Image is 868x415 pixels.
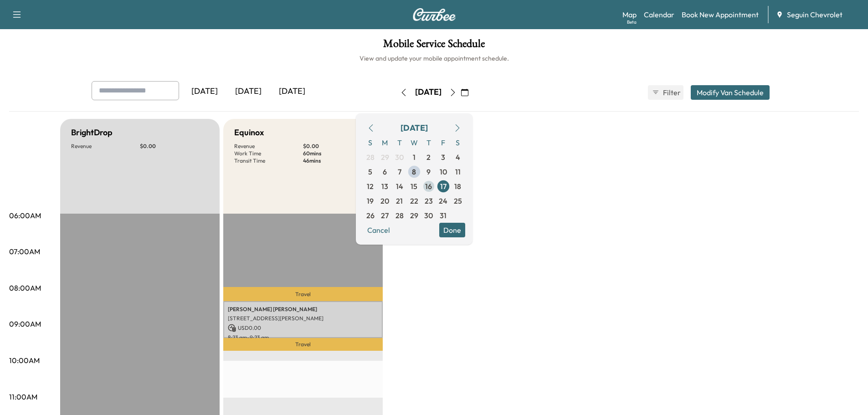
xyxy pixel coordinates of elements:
span: 28 [366,152,375,163]
span: 7 [398,166,401,177]
span: 30 [395,152,404,163]
h5: BrightDrop [71,126,113,139]
p: 08:00AM [9,282,41,293]
div: [DATE] [415,87,442,98]
button: Done [439,223,465,237]
p: 06:00AM [9,210,41,221]
span: 1 [413,152,416,163]
span: S [451,135,465,150]
div: [DATE] [270,81,314,102]
span: 6 [383,166,387,177]
span: 19 [367,195,374,206]
button: Cancel [363,223,394,237]
p: $ 0.00 [303,143,372,150]
span: 2 [426,152,431,163]
span: 29 [381,152,389,163]
p: Travel [223,338,383,351]
span: 24 [439,195,447,206]
span: 17 [440,181,447,192]
p: 11:00AM [9,391,37,402]
span: 10 [440,166,447,177]
span: 5 [368,166,372,177]
span: 28 [395,210,404,221]
span: 16 [425,181,432,192]
span: 13 [381,181,388,192]
span: T [421,135,436,150]
p: 8:23 am - 9:23 am [228,334,378,341]
span: 27 [381,210,389,221]
h1: Mobile Service Schedule [9,38,859,54]
span: M [378,135,392,150]
p: Revenue [71,143,140,150]
span: 18 [454,181,461,192]
button: Filter [648,85,683,100]
div: [DATE] [226,81,270,102]
p: 60 mins [303,150,372,157]
span: 20 [380,195,389,206]
span: 29 [410,210,418,221]
span: 25 [454,195,462,206]
span: F [436,135,451,150]
div: Beta [627,19,637,26]
div: [DATE] [401,122,428,134]
p: Work Time [234,150,303,157]
span: 12 [367,181,374,192]
p: 09:00AM [9,318,41,329]
span: Seguin Chevrolet [787,9,842,20]
h6: View and update your mobile appointment schedule. [9,54,859,63]
span: 3 [441,152,445,163]
span: 23 [425,195,433,206]
span: 30 [424,210,433,221]
span: 21 [396,195,403,206]
span: 15 [411,181,417,192]
p: Travel [223,287,383,301]
span: 31 [440,210,447,221]
p: 10:00AM [9,355,40,366]
p: Transit Time [234,157,303,164]
span: 22 [410,195,418,206]
span: S [363,135,378,150]
p: 07:00AM [9,246,40,257]
p: 46 mins [303,157,372,164]
a: Book New Appointment [682,9,759,20]
h5: Equinox [234,126,264,139]
span: 8 [412,166,416,177]
span: 11 [455,166,461,177]
p: USD 0.00 [228,324,378,332]
span: Filter [663,87,679,98]
span: 26 [366,210,375,221]
p: [STREET_ADDRESS][PERSON_NAME] [228,315,378,322]
a: Calendar [644,9,674,20]
a: MapBeta [622,9,637,20]
span: 9 [426,166,431,177]
span: 4 [456,152,460,163]
p: [PERSON_NAME] [PERSON_NAME] [228,306,378,313]
span: 14 [396,181,403,192]
span: W [407,135,421,150]
button: Modify Van Schedule [691,85,770,100]
span: T [392,135,407,150]
div: [DATE] [183,81,226,102]
p: $ 0.00 [140,143,209,150]
img: Curbee Logo [412,8,456,21]
p: Revenue [234,143,303,150]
